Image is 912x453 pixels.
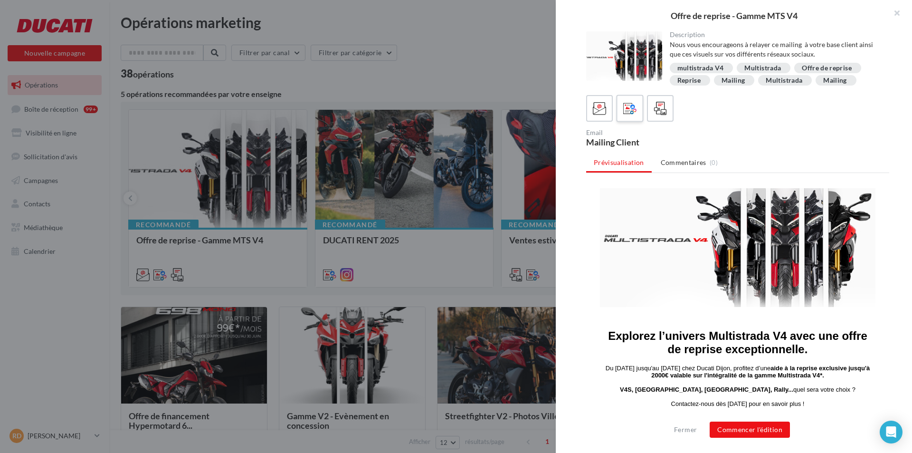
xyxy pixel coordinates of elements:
[16,176,287,191] p: Du [DATE] jusqu'au [DATE] chez Ducati Dijon, profitez d’une
[722,77,745,84] div: Mailing
[65,176,284,191] strong: aide à la reprise exclusive jusqu'à 2000€ valable sur l'intégralité de la gamme Multistrada V4*
[766,77,802,84] div: Multistrada
[661,158,706,167] span: Commentaires
[710,422,790,438] button: Commencer l'édition
[823,77,846,84] div: Mailing
[22,141,281,167] strong: Explorez l’univers Multistrada V4 avec une offre de reprise exceptionnelle.
[670,40,882,59] div: Nous vous encourageons à relayer ce mailing à votre base client ainsi que ces visuels sur vos dif...
[670,31,882,38] div: Description
[744,65,781,72] div: Multistrada
[670,424,701,435] button: Fermer
[710,159,718,166] span: (0)
[880,421,902,443] div: Open Intercom Messenger
[236,183,238,191] strong: .
[586,129,734,136] div: Email
[59,226,244,231] span: *Offre soumise à conditions, renseignez-vous auprès de votre distributeur officiel Ducati.
[677,65,724,72] div: multistrada V4
[586,138,734,146] div: Mailing Client
[16,198,287,205] p: quel sera votre choix ?
[571,11,897,20] div: Offre de reprise - Gamme MTS V4
[34,198,207,205] strong: V4S, [GEOGRAPHIC_DATA], [GEOGRAPHIC_DATA], Rally...
[16,212,287,219] p: Contactez-nous dès [DATE] pour en savoir plus !
[802,65,852,72] div: Offre de reprise
[677,77,701,84] div: Reprise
